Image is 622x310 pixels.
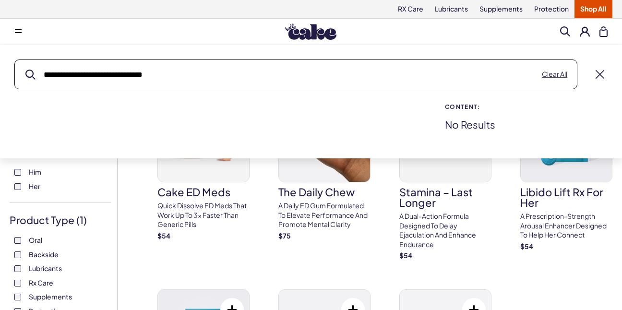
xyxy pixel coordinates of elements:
[399,212,491,249] p: A dual-action formula designed to delay ejaculation and enhance endurance
[29,262,62,274] span: Lubricants
[542,70,567,79] button: Clear All
[520,212,612,240] p: A prescription-strength arousal enhancer designed to help her connect
[14,237,21,244] input: Oral
[278,201,371,229] p: A Daily ED Gum Formulated To Elevate Performance And Promote Mental Clarity
[520,187,612,208] h3: Libido Lift Rx For Her
[445,104,608,110] strong: Content:
[399,251,412,260] strong: $ 54
[29,290,72,303] span: Supplements
[29,276,53,289] span: Rx Care
[29,180,40,192] span: Her
[29,234,42,246] span: Oral
[278,87,371,240] a: The Daily ChewThe Daily ChewA Daily ED Gum Formulated To Elevate Performance And Promote Mental C...
[29,248,59,261] span: Backside
[157,201,250,229] p: Quick dissolve ED Meds that work up to 3x faster than generic pills
[520,242,533,250] strong: $ 54
[445,119,608,130] p: No results
[29,166,41,178] span: Him
[14,251,21,258] input: Backside
[14,294,21,300] input: Supplements
[278,231,291,240] strong: $ 75
[14,169,21,176] input: Him
[399,87,491,261] a: Stamina – Last LongerStamina – Last LongerA dual-action formula designed to delay ejaculation and...
[157,231,170,240] strong: $ 54
[14,280,21,286] input: Rx Care
[285,24,336,40] img: Hello Cake
[14,183,21,190] input: Her
[278,187,371,197] h3: The Daily Chew
[399,187,491,208] h3: Stamina – Last Longer
[14,265,21,272] input: Lubricants
[157,187,250,197] h3: Cake ED Meds
[157,87,250,240] a: Cake ED MedsCake ED MedsQuick dissolve ED Meds that work up to 3x faster than generic pills$54
[520,87,612,251] a: Libido Lift Rx For HerLibido Lift Rx For HerA prescription-strength arousal enhancer designed to ...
